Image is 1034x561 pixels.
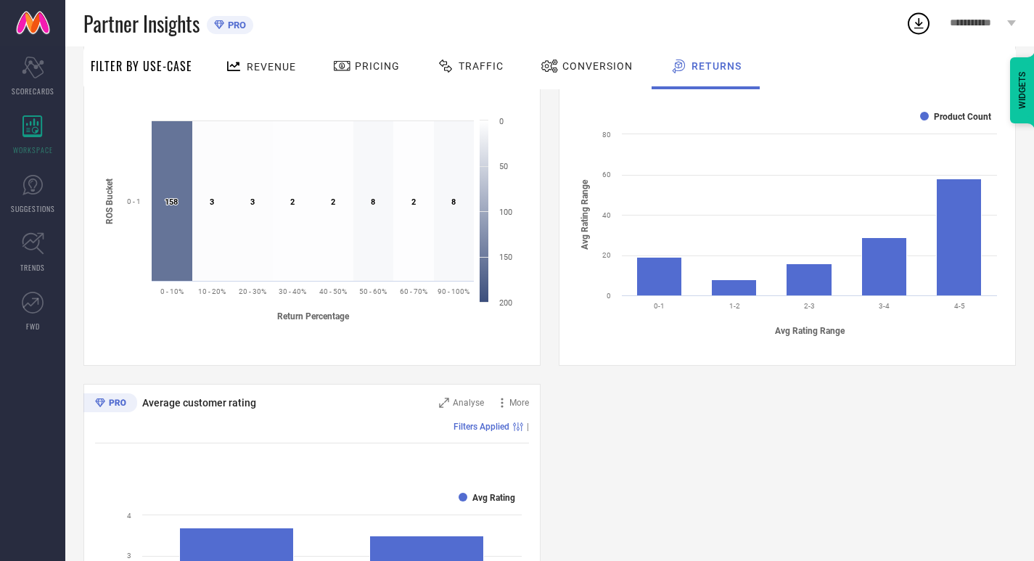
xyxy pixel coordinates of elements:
span: SUGGESTIONS [11,203,55,214]
text: 3-4 [879,302,890,310]
text: 50 - 60% [359,287,387,295]
text: 50 [499,162,508,171]
span: Average customer rating [142,397,256,409]
div: Open download list [906,10,932,36]
text: 8 [371,197,375,207]
text: 4-5 [954,302,965,310]
text: 2 [411,197,416,207]
text: 100 [499,208,512,217]
span: FWD [26,321,40,332]
text: 60 [602,171,611,179]
text: 20 [602,251,611,259]
span: Conversion [562,60,633,72]
span: Filter By Use-Case [91,57,192,75]
text: 3 [250,197,255,207]
span: Traffic [459,60,504,72]
text: 0-1 [654,302,665,310]
text: Product Count [934,112,991,122]
div: Premium [83,393,137,415]
span: Partner Insights [83,9,200,38]
text: 2 [290,197,295,207]
span: TRENDS [20,262,45,273]
text: 0 - 10% [160,287,184,295]
text: 80 [602,131,611,139]
span: Pricing [355,60,400,72]
text: Avg Rating [472,493,515,503]
span: PRO [224,20,246,30]
text: 0 - 1 [127,197,141,205]
text: 1-2 [729,302,740,310]
text: 200 [499,298,512,308]
text: 0 [607,292,611,300]
svg: Zoom [439,398,449,408]
span: WORKSPACE [13,144,53,155]
tspan: Avg Rating Range [580,179,590,250]
text: 0 [499,117,504,126]
span: Analyse [453,398,484,408]
tspan: Avg Rating Range [775,326,845,336]
text: 150 [499,253,512,262]
text: 3 [127,552,131,560]
span: Revenue [247,61,296,73]
span: | [527,422,529,432]
text: 3 [210,197,214,207]
text: 90 - 100% [438,287,469,295]
span: SCORECARDS [12,86,54,97]
text: 4 [127,512,131,520]
text: 40 [602,211,611,219]
text: 158 [165,197,178,207]
text: 60 - 70% [400,287,427,295]
span: Returns [692,60,742,72]
text: 10 - 20% [198,287,226,295]
span: More [509,398,529,408]
tspan: ROS Bucket [104,178,115,224]
tspan: Return Percentage [277,311,350,322]
text: 2-3 [804,302,815,310]
text: 2 [331,197,335,207]
text: 30 - 40% [279,287,306,295]
span: Filters Applied [454,422,509,432]
text: 20 - 30% [239,287,266,295]
text: 8 [451,197,456,207]
text: 40 - 50% [319,287,347,295]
